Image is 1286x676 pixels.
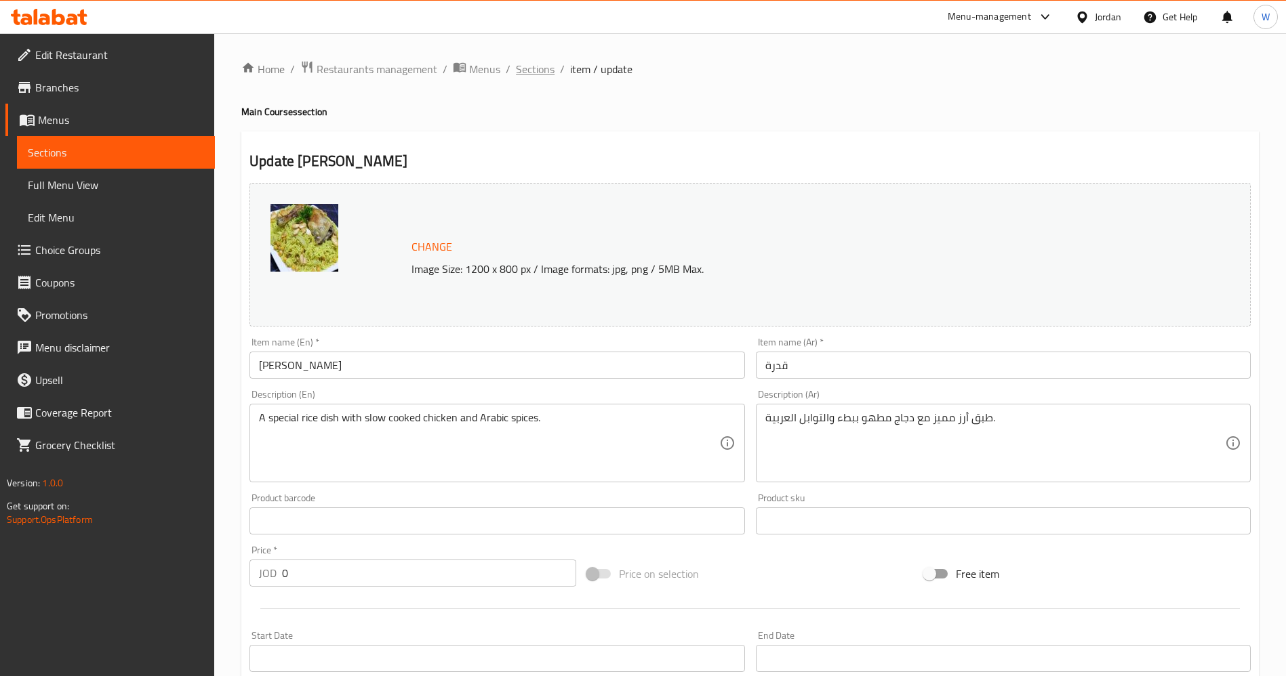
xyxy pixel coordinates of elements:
[35,437,204,453] span: Grocery Checklist
[28,209,204,226] span: Edit Menu
[956,566,999,582] span: Free item
[756,352,1251,379] input: Enter name Ar
[756,507,1251,534] input: Please enter product sku
[38,112,204,128] span: Menus
[619,566,699,582] span: Price on selection
[453,60,500,78] a: Menus
[5,364,215,396] a: Upsell
[469,61,500,77] span: Menus
[249,507,744,534] input: Please enter product barcode
[765,411,1225,476] textarea: طبق أرز مميز مع دجاج مطهو ببطء والتوابل العربية.
[7,474,40,492] span: Version:
[317,61,437,77] span: Restaurants management
[35,372,204,388] span: Upsell
[241,105,1259,119] h4: Main Courses section
[35,274,204,291] span: Coupons
[270,204,338,272] img: %D9%82%D8%AF%D8%B1%D8%A9638735081705204859.jpg
[35,404,204,421] span: Coverage Report
[28,144,204,161] span: Sections
[35,339,204,356] span: Menu disclaimer
[17,201,215,234] a: Edit Menu
[5,299,215,331] a: Promotions
[411,237,452,257] span: Change
[17,169,215,201] a: Full Menu View
[241,60,1259,78] nav: breadcrumb
[249,352,744,379] input: Enter name En
[1262,9,1270,24] span: W
[5,331,215,364] a: Menu disclaimer
[5,104,215,136] a: Menus
[406,261,1125,277] p: Image Size: 1200 x 800 px / Image formats: jpg, png / 5MB Max.
[5,396,215,429] a: Coverage Report
[249,151,1251,171] h2: Update [PERSON_NAME]
[516,61,555,77] a: Sections
[42,474,63,492] span: 1.0.0
[5,234,215,266] a: Choice Groups
[300,60,437,78] a: Restaurants management
[570,61,632,77] span: item / update
[443,61,447,77] li: /
[560,61,565,77] li: /
[7,511,93,528] a: Support.OpsPlatform
[35,307,204,323] span: Promotions
[5,429,215,461] a: Grocery Checklist
[5,71,215,104] a: Branches
[948,9,1031,25] div: Menu-management
[506,61,510,77] li: /
[5,39,215,71] a: Edit Restaurant
[5,266,215,299] a: Coupons
[282,559,576,587] input: Please enter price
[17,136,215,169] a: Sections
[35,79,204,96] span: Branches
[1095,9,1121,24] div: Jordan
[7,497,69,515] span: Get support on:
[259,565,277,581] p: JOD
[259,411,719,476] textarea: A special rice dish with slow cooked chicken and Arabic spices.
[290,61,295,77] li: /
[35,47,204,63] span: Edit Restaurant
[28,177,204,193] span: Full Menu View
[406,233,458,261] button: Change
[241,61,285,77] a: Home
[35,242,204,258] span: Choice Groups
